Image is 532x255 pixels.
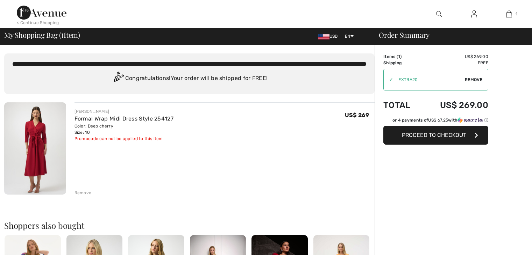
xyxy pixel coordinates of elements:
input: Promo code [393,69,465,90]
img: Congratulation2.svg [111,72,125,86]
div: Order Summary [370,31,528,38]
div: Remove [75,190,92,196]
div: Promocode can not be applied to this item [75,136,174,142]
td: Items ( ) [383,53,421,60]
div: [PERSON_NAME] [75,108,174,115]
img: search the website [436,10,442,18]
span: US$ 67.25 [428,118,448,123]
a: Formal Wrap Midi Dress Style 254127 [75,115,174,122]
a: Sign In [466,10,483,19]
div: or 4 payments of with [392,117,488,123]
span: Remove [465,76,482,83]
button: Proceed to Checkout [383,126,488,145]
img: Formal Wrap Midi Dress Style 254127 [4,102,66,195]
td: US$ 269.00 [421,93,488,117]
div: < Continue Shopping [17,20,59,26]
a: 1 [492,10,526,18]
img: US Dollar [318,34,329,39]
span: 1 [398,54,400,59]
span: US$ 269 [345,112,369,118]
td: US$ 269.00 [421,53,488,60]
h2: Shoppers also bought [4,221,375,229]
img: My Info [471,10,477,18]
td: Total [383,93,421,117]
span: My Shopping Bag ( Item) [4,31,80,38]
div: Color: Deep cherry Size: 10 [75,123,174,136]
span: EN [345,34,354,39]
span: USD [318,34,341,39]
span: 1 [61,30,64,39]
td: Free [421,60,488,66]
img: Sezzle [457,117,483,123]
td: Shipping [383,60,421,66]
div: ✔ [384,76,393,83]
span: 1 [516,11,517,17]
img: My Bag [506,10,512,18]
span: Proceed to Checkout [402,132,466,138]
div: or 4 payments ofUS$ 67.25withSezzle Click to learn more about Sezzle [383,117,488,126]
div: Congratulations! Your order will be shipped for FREE! [13,72,366,86]
img: 1ère Avenue [17,6,66,20]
